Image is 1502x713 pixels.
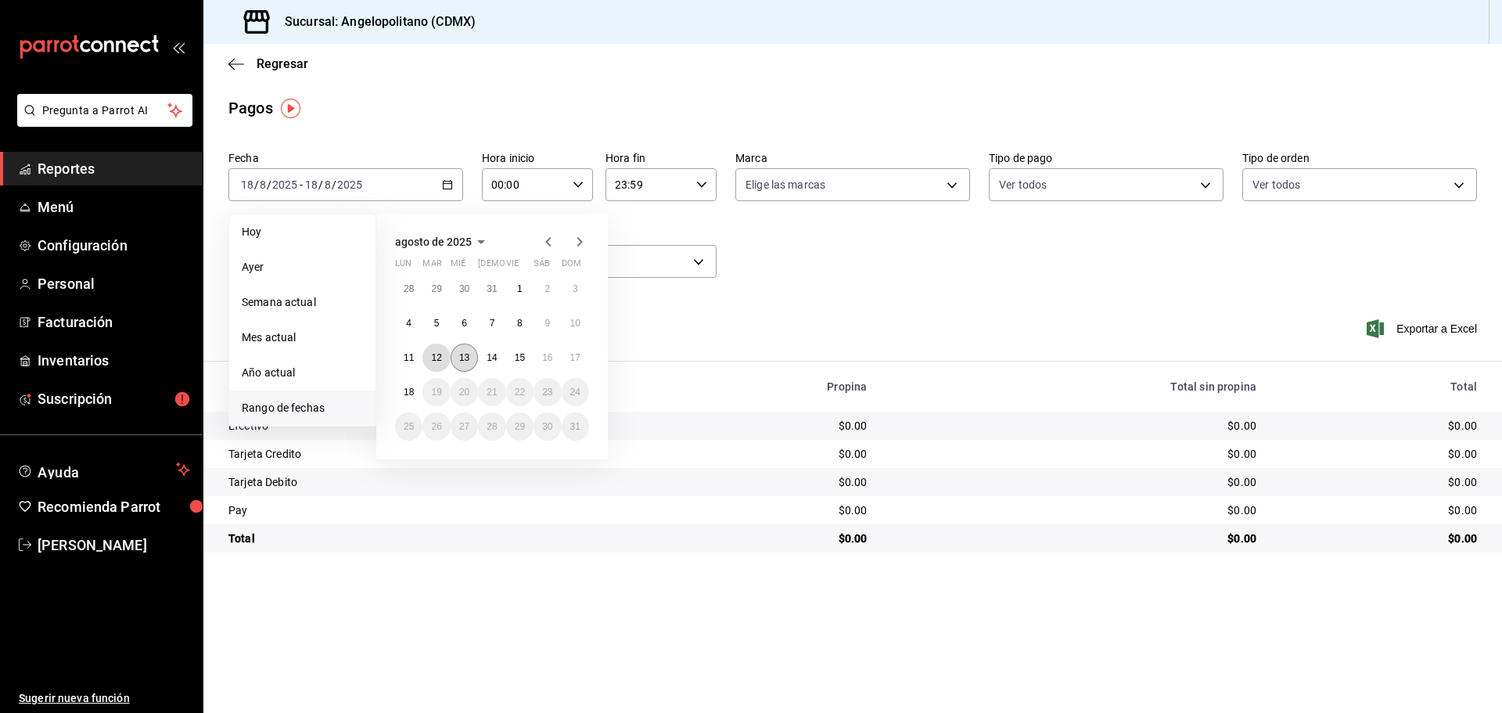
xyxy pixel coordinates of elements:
button: 16 de agosto de 2025 [534,344,561,372]
abbr: 14 de agosto de 2025 [487,352,497,363]
span: Pregunta a Parrot AI [42,103,168,119]
button: 4 de agosto de 2025 [395,309,422,337]
button: 12 de agosto de 2025 [422,344,450,372]
button: open_drawer_menu [172,41,185,53]
abbr: 5 de agosto de 2025 [434,318,440,329]
abbr: 15 de agosto de 2025 [515,352,525,363]
button: 21 de agosto de 2025 [478,378,505,406]
div: Pagos [228,96,273,120]
abbr: 22 de agosto de 2025 [515,387,525,398]
abbr: 23 de agosto de 2025 [542,387,552,398]
div: $0.00 [892,531,1256,546]
button: 27 de agosto de 2025 [451,412,478,441]
span: Facturación [38,311,190,333]
div: $0.00 [663,418,867,434]
div: Pay [228,502,638,518]
button: Pregunta a Parrot AI [17,94,192,127]
abbr: 18 de agosto de 2025 [404,387,414,398]
button: 31 de julio de 2025 [478,275,505,303]
span: Rango de fechas [242,400,363,416]
button: 9 de agosto de 2025 [534,309,561,337]
abbr: 28 de agosto de 2025 [487,421,497,432]
label: Fecha [228,153,463,164]
abbr: 21 de agosto de 2025 [487,387,497,398]
input: ---- [336,178,363,191]
img: Tooltip marker [281,99,300,118]
button: 26 de agosto de 2025 [422,412,450,441]
button: 31 de agosto de 2025 [562,412,589,441]
abbr: 3 de agosto de 2025 [573,283,578,294]
div: $0.00 [892,418,1256,434]
div: $0.00 [892,502,1256,518]
abbr: 4 de agosto de 2025 [406,318,411,329]
input: ---- [271,178,298,191]
button: 18 de agosto de 2025 [395,378,422,406]
button: 14 de agosto de 2025 [478,344,505,372]
div: $0.00 [1281,446,1477,462]
label: Tipo de pago [989,153,1224,164]
abbr: 2 de agosto de 2025 [544,283,550,294]
abbr: 17 de agosto de 2025 [570,352,580,363]
span: / [267,178,271,191]
abbr: 6 de agosto de 2025 [462,318,467,329]
div: $0.00 [892,474,1256,490]
div: Total [228,531,638,546]
span: Ver todos [1252,177,1300,193]
button: 25 de agosto de 2025 [395,412,422,441]
input: -- [324,178,332,191]
abbr: martes [422,258,441,275]
div: $0.00 [663,474,867,490]
div: $0.00 [663,446,867,462]
abbr: 20 de agosto de 2025 [459,387,469,398]
span: agosto de 2025 [395,236,472,248]
span: Elige las marcas [746,177,825,193]
span: Hoy [242,224,363,240]
abbr: 30 de agosto de 2025 [542,421,552,432]
button: 3 de agosto de 2025 [562,275,589,303]
button: 11 de agosto de 2025 [395,344,422,372]
abbr: viernes [506,258,519,275]
button: 28 de agosto de 2025 [478,412,505,441]
button: 7 de agosto de 2025 [478,309,505,337]
div: $0.00 [1281,418,1477,434]
button: Exportar a Excel [1370,319,1477,338]
input: -- [240,178,254,191]
span: Reportes [38,158,190,179]
abbr: 31 de julio de 2025 [487,283,497,294]
abbr: 16 de agosto de 2025 [542,352,552,363]
abbr: jueves [478,258,570,275]
button: 23 de agosto de 2025 [534,378,561,406]
abbr: 29 de agosto de 2025 [515,421,525,432]
span: Año actual [242,365,363,381]
abbr: 25 de agosto de 2025 [404,421,414,432]
span: Inventarios [38,350,190,371]
abbr: 26 de agosto de 2025 [431,421,441,432]
label: Tipo de orden [1242,153,1477,164]
abbr: sábado [534,258,550,275]
div: Total sin propina [892,380,1256,393]
button: 2 de agosto de 2025 [534,275,561,303]
abbr: 9 de agosto de 2025 [544,318,550,329]
span: [PERSON_NAME] [38,535,190,556]
div: $0.00 [663,502,867,518]
span: Configuración [38,235,190,256]
div: $0.00 [663,531,867,546]
button: 1 de agosto de 2025 [506,275,534,303]
div: $0.00 [1281,502,1477,518]
abbr: 1 de agosto de 2025 [517,283,523,294]
button: 29 de julio de 2025 [422,275,450,303]
abbr: 19 de agosto de 2025 [431,387,441,398]
button: 17 de agosto de 2025 [562,344,589,372]
h3: Sucursal: Angelopolitano (CDMX) [272,13,476,31]
button: 30 de julio de 2025 [451,275,478,303]
div: Propina [663,380,867,393]
abbr: miércoles [451,258,465,275]
span: Menú [38,196,190,218]
button: agosto de 2025 [395,232,490,251]
span: / [318,178,323,191]
button: 28 de julio de 2025 [395,275,422,303]
div: Total [1281,380,1477,393]
button: Regresar [228,56,308,71]
abbr: domingo [562,258,581,275]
